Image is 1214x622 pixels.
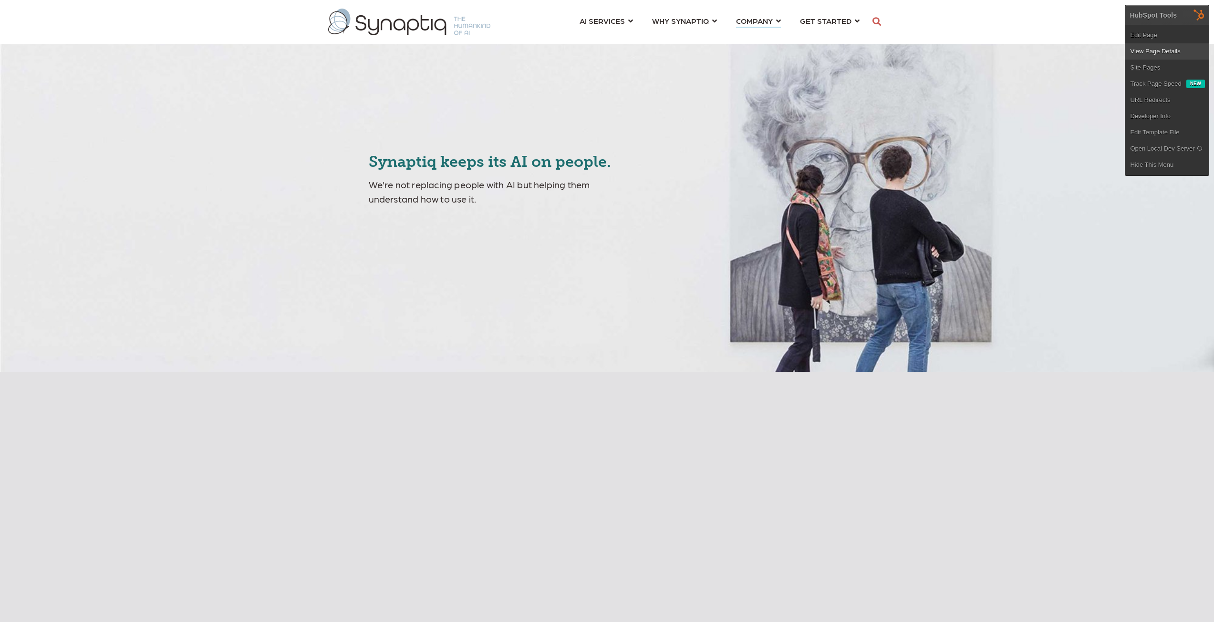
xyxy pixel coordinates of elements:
[736,12,781,30] a: COMPANY
[1125,92,1209,108] a: URL Redirects
[1125,157,1209,173] a: Hide This Menu
[736,14,773,27] span: COMPANY
[328,9,490,35] img: synaptiq logo-1
[1125,60,1209,76] a: Site Pages
[580,12,633,30] a: AI SERVICES
[1125,27,1209,43] a: Edit Page
[800,14,851,27] span: GET STARTED
[800,12,860,30] a: GET STARTED
[1186,80,1205,88] div: New
[1125,108,1209,124] a: Developer Info
[1125,43,1209,60] a: View Page Details
[652,12,717,30] a: WHY SYNAPTIQ
[1125,141,1209,157] a: Open Local Dev Server
[580,14,625,27] span: AI SERVICES
[1125,124,1209,141] a: Edit Template File
[1130,11,1177,20] div: HubSpot Tools
[369,153,611,171] span: Synaptiq keeps its AI on people.
[1189,5,1209,25] img: HubSpot Tools Menu Toggle
[570,5,869,39] nav: menu
[369,177,642,206] p: We’re not replacing people with AI but helping them understand how to use it.
[1125,76,1186,92] a: Track Page Speed
[652,14,709,27] span: WHY SYNAPTIQ
[1125,5,1209,176] div: HubSpot Tools Edit PageView Page DetailsSite Pages Track Page Speed New URL RedirectsDeveloper In...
